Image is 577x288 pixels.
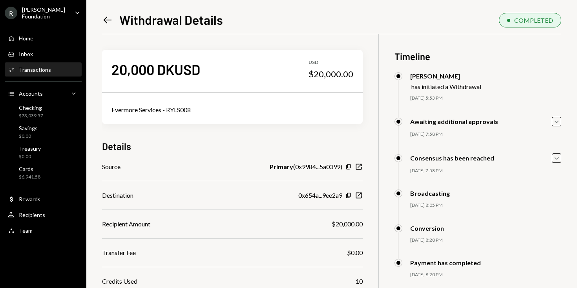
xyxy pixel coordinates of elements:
div: Broadcasting [410,190,450,197]
div: $0.00 [19,133,38,140]
div: Source [102,162,121,171]
div: 20,000 DKUSD [111,60,200,78]
div: [DATE] 5:53 PM [410,95,561,102]
div: Transfer Fee [102,248,136,257]
div: USD [309,59,353,66]
div: has initiated a Withdrawal [411,83,481,90]
div: $0.00 [19,153,41,160]
div: Recipients [19,211,45,218]
a: Cards$6,941.58 [5,163,82,182]
div: Transactions [19,66,51,73]
div: Cards [19,166,40,172]
a: Savings$0.00 [5,122,82,141]
h1: Withdrawal Details [119,12,223,27]
div: Treasury [19,145,41,152]
a: Checking$73,039.57 [5,102,82,121]
a: Rewards [5,192,82,206]
div: [DATE] 8:20 PM [410,272,561,278]
a: Recipients [5,208,82,222]
div: $0.00 [347,248,363,257]
div: [DATE] 8:20 PM [410,237,561,244]
div: [DATE] 8:05 PM [410,202,561,209]
b: Primary [270,162,293,171]
div: Evermore Services - RYLS008 [111,105,353,115]
div: Checking [19,104,43,111]
div: Payment has completed [410,259,481,266]
div: 0x654a...9ee2a9 [298,191,342,200]
div: Destination [102,191,133,200]
div: Rewards [19,196,40,202]
div: COMPLETED [514,16,553,24]
div: [PERSON_NAME] [410,72,481,80]
div: $73,039.57 [19,113,43,119]
div: Recipient Amount [102,219,150,229]
div: [PERSON_NAME] Foundation [22,6,68,20]
div: Credits Used [102,277,137,286]
div: [DATE] 7:58 PM [410,168,561,174]
div: [DATE] 7:58 PM [410,131,561,138]
a: Team [5,223,82,237]
a: Treasury$0.00 [5,143,82,162]
a: Inbox [5,47,82,61]
a: Home [5,31,82,45]
div: Team [19,227,33,234]
div: Awaiting additional approvals [410,118,498,125]
div: R [5,7,17,19]
div: Conversion [410,224,444,232]
div: $20,000.00 [332,219,363,229]
div: $20,000.00 [309,69,353,80]
div: 10 [356,277,363,286]
div: Savings [19,125,38,131]
div: Home [19,35,33,42]
h3: Details [102,140,131,153]
div: Accounts [19,90,43,97]
div: $6,941.58 [19,174,40,180]
h3: Timeline [394,50,561,63]
a: Transactions [5,62,82,77]
div: Consensus has been reached [410,154,494,162]
div: ( 0x9984...5a0399 ) [270,162,342,171]
div: Inbox [19,51,33,57]
a: Accounts [5,86,82,100]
